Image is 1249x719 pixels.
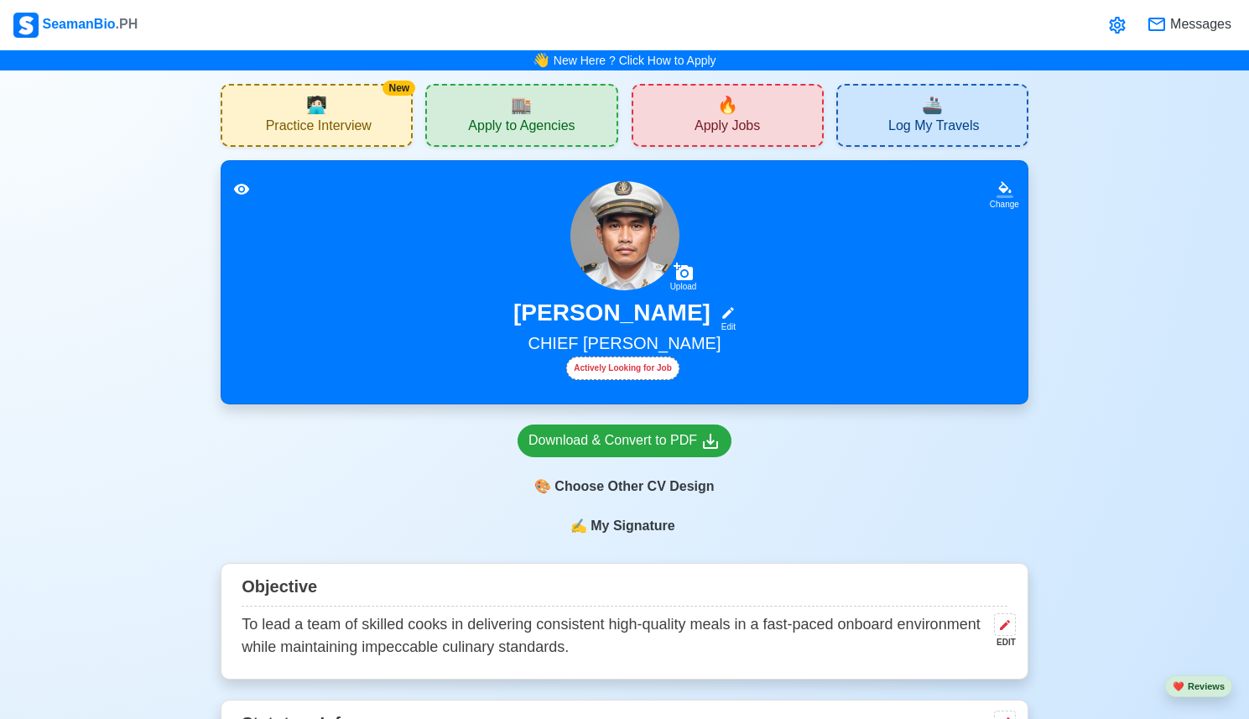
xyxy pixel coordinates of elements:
span: Messages [1167,14,1231,34]
p: To lead a team of skilled cooks in delivering consistent high-quality meals in a fast-paced onboa... [242,613,987,659]
div: Upload [670,282,697,292]
span: travel [922,92,943,117]
span: .PH [116,17,138,31]
span: new [717,92,738,117]
span: agencies [511,92,532,117]
span: sign [570,516,587,536]
button: heartReviews [1165,675,1232,698]
div: New [383,81,415,96]
span: Apply to Agencies [468,117,575,138]
div: EDIT [987,636,1016,649]
span: My Signature [587,516,678,536]
span: paint [534,477,551,497]
span: Log My Travels [888,117,979,138]
div: Edit [714,320,736,333]
h5: CHIEF [PERSON_NAME] [242,333,1007,357]
div: Change [990,198,1019,211]
div: Objective [242,571,1007,607]
div: Choose Other CV Design [518,471,731,503]
span: bell [533,50,549,70]
div: Actively Looking for Job [566,357,679,380]
div: SeamanBio [13,13,138,38]
h3: [PERSON_NAME] [513,299,710,333]
span: heart [1173,681,1184,691]
a: Download & Convert to PDF [518,425,731,457]
span: interview [306,92,327,117]
div: Download & Convert to PDF [528,430,721,451]
img: Logo [13,13,39,38]
span: Apply Jobs [695,117,760,138]
a: New Here ? Click How to Apply [554,54,716,67]
span: Practice Interview [266,117,372,138]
